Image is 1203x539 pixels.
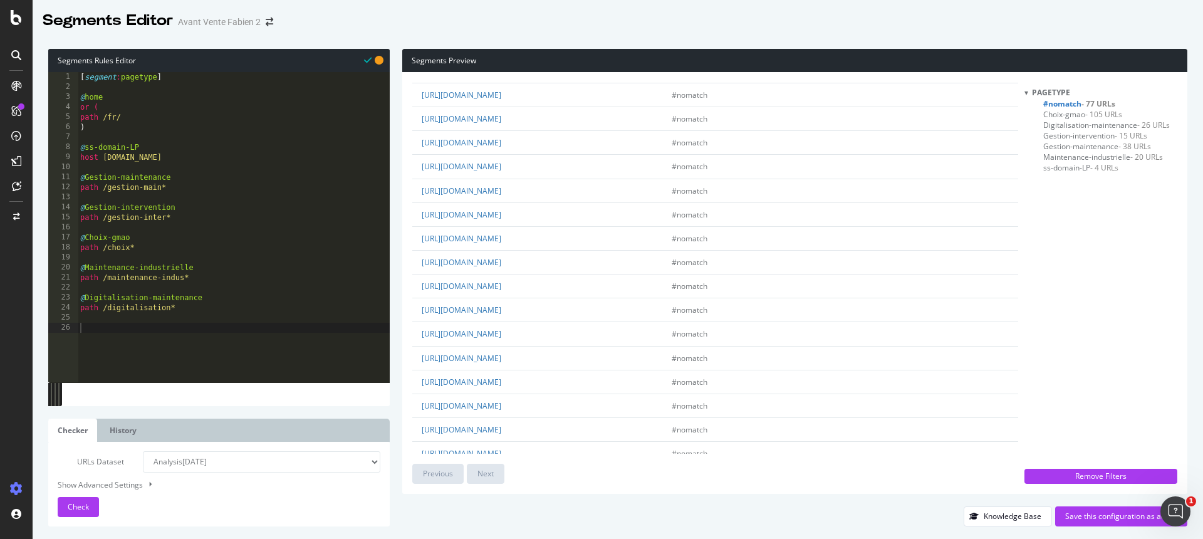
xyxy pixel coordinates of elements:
[48,182,78,192] div: 12
[1081,98,1115,109] span: - 77 URLs
[48,102,78,112] div: 4
[48,142,78,152] div: 8
[48,82,78,92] div: 2
[422,400,501,411] a: [URL][DOMAIN_NAME]
[48,273,78,283] div: 21
[672,353,707,364] span: #nomatch
[48,122,78,132] div: 6
[672,328,707,339] span: #nomatch
[1043,98,1115,109] span: Click to filter pagetype on #nomatch
[1090,162,1118,173] span: - 4 URLs
[48,152,78,162] div: 9
[422,328,501,339] a: [URL][DOMAIN_NAME]
[48,49,390,72] div: Segments Rules Editor
[422,90,501,100] a: [URL][DOMAIN_NAME]
[422,137,501,148] a: [URL][DOMAIN_NAME]
[48,263,78,273] div: 20
[1043,141,1151,152] span: Click to filter pagetype on Gestion-maintenance
[984,511,1041,521] div: Knowledge Base
[672,257,707,268] span: #nomatch
[964,511,1052,521] a: Knowledge Base
[1043,130,1147,141] span: Click to filter pagetype on Gestion-intervention
[672,281,707,291] span: #nomatch
[422,448,501,459] a: [URL][DOMAIN_NAME]
[422,257,501,268] a: [URL][DOMAIN_NAME]
[423,468,453,479] div: Previous
[672,424,707,435] span: #nomatch
[672,161,707,172] span: #nomatch
[43,10,173,31] div: Segments Editor
[1115,130,1147,141] span: - 15 URLs
[422,113,501,124] a: [URL][DOMAIN_NAME]
[1043,109,1122,120] span: Click to filter pagetype on Choix-gmao
[422,233,501,244] a: [URL][DOMAIN_NAME]
[48,192,78,202] div: 13
[1024,469,1177,484] button: Remove Filters
[48,323,78,333] div: 26
[266,18,273,26] div: arrow-right-arrow-left
[672,113,707,124] span: #nomatch
[1137,120,1170,130] span: - 26 URLs
[1085,109,1122,120] span: - 105 URLs
[672,400,707,411] span: #nomatch
[1055,506,1187,526] button: Save this configuration as active
[672,209,707,220] span: #nomatch
[48,283,78,293] div: 22
[48,293,78,303] div: 23
[48,162,78,172] div: 10
[1130,152,1163,162] span: - 20 URLs
[422,353,501,364] a: [URL][DOMAIN_NAME]
[964,506,1052,526] button: Knowledge Base
[48,202,78,212] div: 14
[48,479,371,491] div: Show Advanced Settings
[672,233,707,244] span: #nomatch
[48,243,78,253] div: 18
[1032,87,1070,98] span: pagetype
[48,132,78,142] div: 7
[1043,162,1118,173] span: Click to filter pagetype on ss-domain-LP
[375,54,383,66] span: You have unsaved modifications
[467,464,504,484] button: Next
[48,72,78,82] div: 1
[48,303,78,313] div: 24
[422,424,501,435] a: [URL][DOMAIN_NAME]
[48,92,78,102] div: 3
[422,186,501,196] a: [URL][DOMAIN_NAME]
[364,54,372,66] span: Syntax is valid
[402,49,1187,72] div: Segments Preview
[1043,152,1163,162] span: Click to filter pagetype on Maintenance-industrielle
[48,112,78,122] div: 5
[1160,496,1190,526] iframe: Intercom live chat
[672,186,707,196] span: #nomatch
[422,281,501,291] a: [URL][DOMAIN_NAME]
[672,305,707,315] span: #nomatch
[48,172,78,182] div: 11
[68,501,89,512] span: Check
[48,222,78,233] div: 16
[422,161,501,172] a: [URL][DOMAIN_NAME]
[48,313,78,323] div: 25
[1186,496,1196,506] span: 1
[477,468,494,479] div: Next
[422,209,501,220] a: [URL][DOMAIN_NAME]
[422,377,501,387] a: [URL][DOMAIN_NAME]
[48,451,133,473] label: URLs Dataset
[58,497,99,517] button: Check
[412,464,464,484] button: Previous
[1043,120,1170,130] span: Click to filter pagetype on Digitalisation-maintenance
[672,448,707,459] span: #nomatch
[672,90,707,100] span: #nomatch
[48,253,78,263] div: 19
[1032,471,1170,481] div: Remove Filters
[672,377,707,387] span: #nomatch
[1065,511,1177,521] div: Save this configuration as active
[48,419,97,442] a: Checker
[422,305,501,315] a: [URL][DOMAIN_NAME]
[672,137,707,148] span: #nomatch
[178,16,261,28] div: Avant Vente Fabien 2
[48,212,78,222] div: 15
[48,233,78,243] div: 17
[100,419,146,442] a: History
[1118,141,1151,152] span: - 38 URLs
